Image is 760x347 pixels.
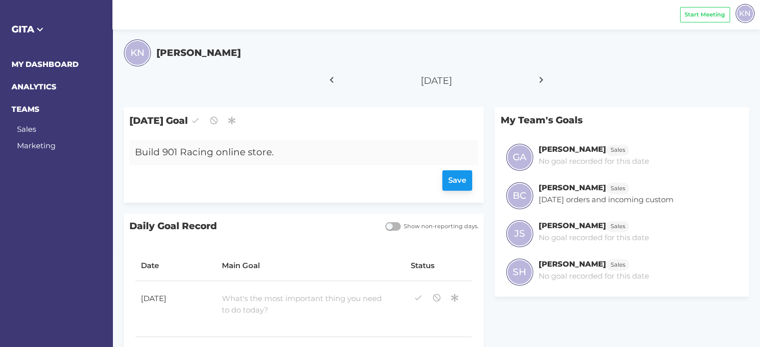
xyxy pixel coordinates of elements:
[135,281,216,337] td: [DATE]
[611,222,625,231] span: Sales
[539,156,649,167] p: No goal recorded for this date
[606,183,629,192] a: Sales
[739,7,751,19] span: KN
[539,183,606,192] h6: [PERSON_NAME]
[539,194,674,206] p: [DATE] orders and incoming custom
[124,107,484,134] span: [DATE] Goal
[539,144,606,154] h6: [PERSON_NAME]
[539,232,649,244] p: No goal recorded for this date
[11,59,78,69] a: MY DASHBOARD
[17,124,36,134] a: Sales
[11,104,101,115] h6: TEAMS
[539,259,606,269] h6: [PERSON_NAME]
[495,107,749,133] p: My Team's Goals
[611,261,625,269] span: Sales
[514,227,525,241] span: JS
[17,141,55,150] a: Marketing
[606,259,629,269] a: Sales
[401,222,478,231] span: Show non-reporting days.
[680,7,730,22] button: Start Meeting
[736,4,755,23] div: KN
[129,140,449,165] div: Build 901 Racing online store.
[606,221,629,230] a: Sales
[448,175,466,186] span: Save
[130,46,144,60] span: KN
[411,260,467,272] div: Status
[611,146,625,154] span: Sales
[124,214,380,239] span: Daily Goal Record
[611,184,625,193] span: Sales
[11,82,56,91] a: ANALYTICS
[141,260,211,272] div: Date
[539,221,606,230] h6: [PERSON_NAME]
[685,10,725,19] span: Start Meeting
[606,144,629,154] a: Sales
[442,170,473,191] button: Save
[513,189,526,203] span: BC
[11,22,101,36] h5: GITA
[421,75,452,86] span: [DATE]
[539,271,649,282] p: No goal recorded for this date
[513,265,526,279] span: SH
[513,150,527,164] span: GA
[222,260,399,272] div: Main Goal
[156,46,241,60] h5: [PERSON_NAME]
